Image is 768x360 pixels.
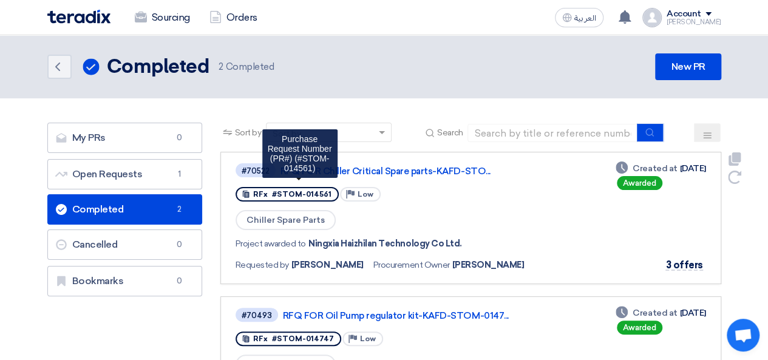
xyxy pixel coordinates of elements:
span: 0 [172,132,187,144]
span: 0 [172,275,187,287]
span: 0 [172,239,187,251]
a: RFQ FOR Chiller Critical Spare parts-KAFD-STO... [280,166,584,177]
span: Procurement Owner [373,259,450,271]
div: [PERSON_NAME] [667,19,721,25]
span: Low [358,190,373,199]
a: Bookmarks0 [47,266,202,296]
span: 3 offers [665,259,702,271]
div: #70493 [242,311,272,319]
span: RFx [253,335,268,343]
button: العربية [555,8,603,27]
span: Search [437,126,463,139]
span: Chiller Spare Parts [236,210,336,230]
a: RFQ FOR Oil Pump regulator kit-KAFD-STOM-0147... [283,310,586,321]
div: Awarded [617,176,662,190]
span: #STOM-014747 [272,335,334,343]
span: العربية [574,14,596,22]
span: Completed [219,60,274,74]
span: Sort by [235,126,262,139]
div: Awarded [617,321,662,335]
span: Created at [633,162,677,175]
a: Ningxia Haizhilan Technology Co Ltd. [308,239,462,249]
span: Requested by [236,259,289,271]
a: My PRs0 [47,123,202,153]
span: 2 [172,203,187,216]
span: Purchase Request Number (PR#) [268,134,332,163]
a: Sourcing [125,4,200,31]
div: [DATE] [616,162,705,175]
span: RFx [253,190,268,199]
img: profile_test.png [642,8,662,27]
a: Open chat [727,319,760,352]
a: New PR [655,53,721,80]
span: Low [360,335,376,343]
h2: Completed [107,55,209,80]
a: Completed2 [47,194,202,225]
a: Cancelled0 [47,229,202,260]
span: (#STOM-014561) [284,154,330,173]
div: #70522 [242,167,270,175]
span: 1 [172,168,187,180]
span: Created at [633,307,677,319]
span: [PERSON_NAME] [291,259,364,271]
a: Open Requests1 [47,159,202,189]
img: Teradix logo [47,10,110,24]
span: Project awarded to [236,237,306,250]
div: [DATE] [616,307,705,319]
span: [PERSON_NAME] [452,259,524,271]
input: Search by title or reference number [467,124,637,142]
a: Orders [200,4,267,31]
span: 2 [219,61,223,72]
span: #STOM-014561 [272,190,331,199]
div: Account [667,9,701,19]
